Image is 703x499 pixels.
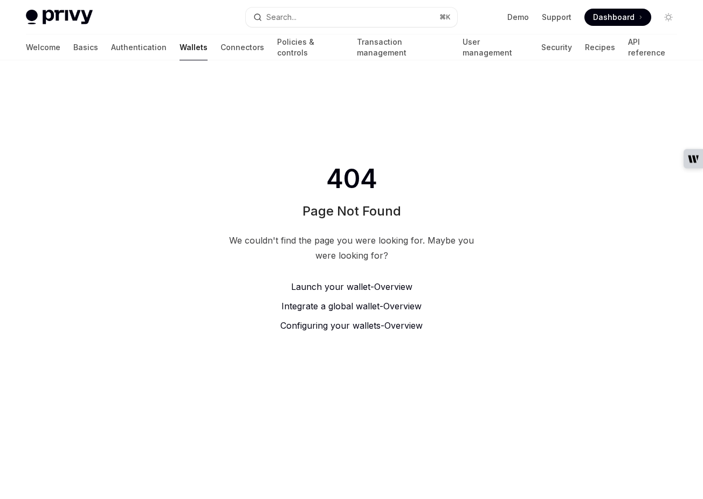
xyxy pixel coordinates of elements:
[220,34,264,60] a: Connectors
[291,281,374,292] span: Launch your wallet -
[246,8,457,27] button: Search...⌘K
[224,300,479,313] a: Integrate a global wallet-Overview
[302,203,401,220] h1: Page Not Found
[224,319,479,332] a: Configuring your wallets-Overview
[280,320,384,331] span: Configuring your wallets -
[628,34,677,60] a: API reference
[507,12,529,23] a: Demo
[111,34,167,60] a: Authentication
[324,164,380,194] span: 404
[542,12,571,23] a: Support
[374,281,412,292] span: Overview
[439,13,451,22] span: ⌘ K
[357,34,450,60] a: Transaction management
[277,34,344,60] a: Policies & controls
[383,301,422,311] span: Overview
[26,10,93,25] img: light logo
[584,9,651,26] a: Dashboard
[26,34,60,60] a: Welcome
[180,34,208,60] a: Wallets
[281,301,383,311] span: Integrate a global wallet -
[224,233,479,263] div: We couldn't find the page you were looking for. Maybe you were looking for?
[266,11,297,24] div: Search...
[593,12,635,23] span: Dashboard
[224,280,479,293] a: Launch your wallet-Overview
[73,34,98,60] a: Basics
[660,9,677,26] button: Toggle dark mode
[463,34,528,60] a: User management
[585,34,615,60] a: Recipes
[384,320,423,331] span: Overview
[541,34,572,60] a: Security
